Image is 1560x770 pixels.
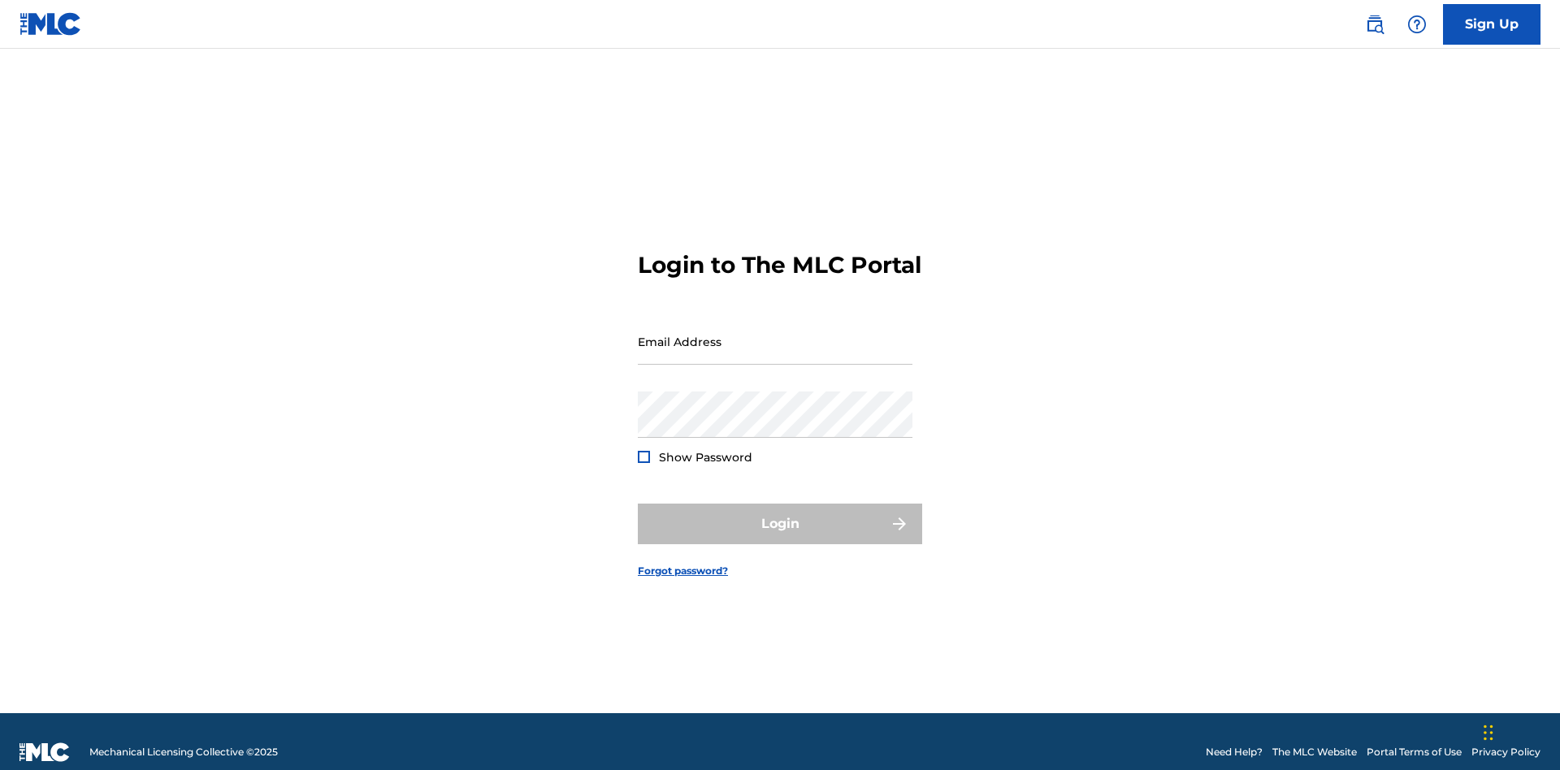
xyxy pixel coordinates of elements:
[19,742,70,762] img: logo
[19,12,82,36] img: MLC Logo
[659,450,752,465] span: Show Password
[638,251,921,279] h3: Login to The MLC Portal
[1206,745,1263,759] a: Need Help?
[1358,8,1391,41] a: Public Search
[1484,708,1493,757] div: Drag
[1471,745,1540,759] a: Privacy Policy
[1479,692,1560,770] iframe: Chat Widget
[1365,15,1384,34] img: search
[1367,745,1462,759] a: Portal Terms of Use
[1407,15,1427,34] img: help
[638,564,728,578] a: Forgot password?
[1443,4,1540,45] a: Sign Up
[1401,8,1433,41] div: Help
[89,745,278,759] span: Mechanical Licensing Collective © 2025
[1272,745,1357,759] a: The MLC Website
